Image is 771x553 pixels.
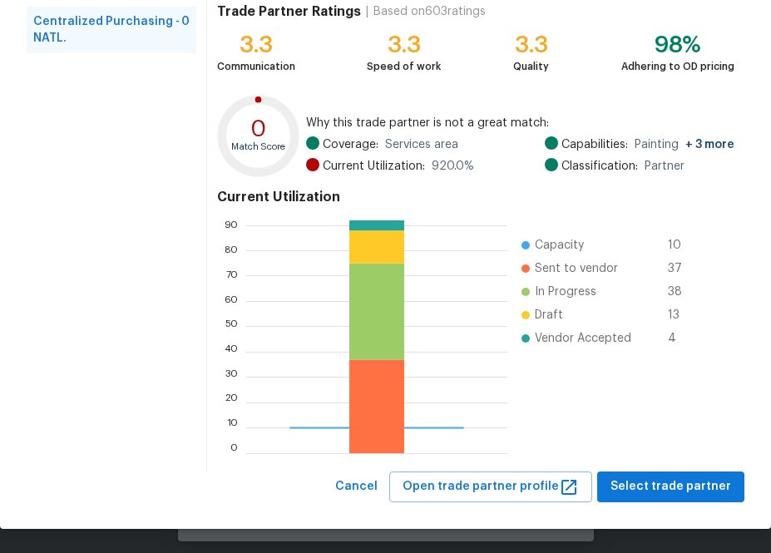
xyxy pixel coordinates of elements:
[389,472,592,502] button: Open trade partner profile
[323,158,425,175] span: Current Utilization:
[217,189,734,205] h4: Current Utilization
[217,58,295,75] div: Communication
[335,476,378,497] span: Cancel
[513,37,549,53] div: 3.3
[225,373,238,383] text: 30
[385,136,458,153] span: Services area
[561,158,638,175] span: Classification:
[621,37,734,53] div: 98%
[535,307,563,323] span: Draft
[329,472,384,502] button: Cancel
[217,3,361,20] h4: Trade Partner Ratings
[668,330,694,347] span: 4
[685,139,734,151] span: + 3 more
[225,397,238,407] text: 20
[181,13,190,47] span: 0
[403,476,579,497] span: Open trade partner profile
[610,476,731,497] span: Select trade partner
[367,37,441,53] div: 3.3
[561,136,628,153] span: Capabilities:
[224,296,238,306] text: 60
[535,284,596,300] span: In Progress
[668,260,694,277] span: 37
[230,448,238,458] text: 0
[635,136,734,153] span: Painting
[224,347,238,357] text: 40
[226,422,238,432] text: 10
[230,142,285,151] text: Match Score
[432,158,474,175] span: 920.0 %
[306,115,734,131] span: Why this trade partner is not a great match:
[373,3,486,20] div: Based on 603 ratings
[367,58,441,75] div: Speed of work
[668,284,694,300] span: 38
[225,322,238,332] text: 50
[535,260,618,277] span: Sent to vendor
[597,472,744,502] button: Select trade partner
[668,307,694,323] span: 13
[224,245,238,255] text: 80
[645,158,685,175] span: Partner
[250,117,266,141] text: 0
[217,37,295,53] div: 3.3
[33,13,181,47] span: Centralized Purchasing - NATL.
[668,237,694,254] span: 10
[535,237,584,254] span: Capacity
[323,136,378,153] span: Coverage:
[535,330,631,347] span: Vendor Accepted
[513,58,549,75] div: Quality
[361,3,373,20] div: |
[224,220,238,230] text: 90
[621,58,734,75] div: Adhering to OD pricing
[225,271,238,281] text: 70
